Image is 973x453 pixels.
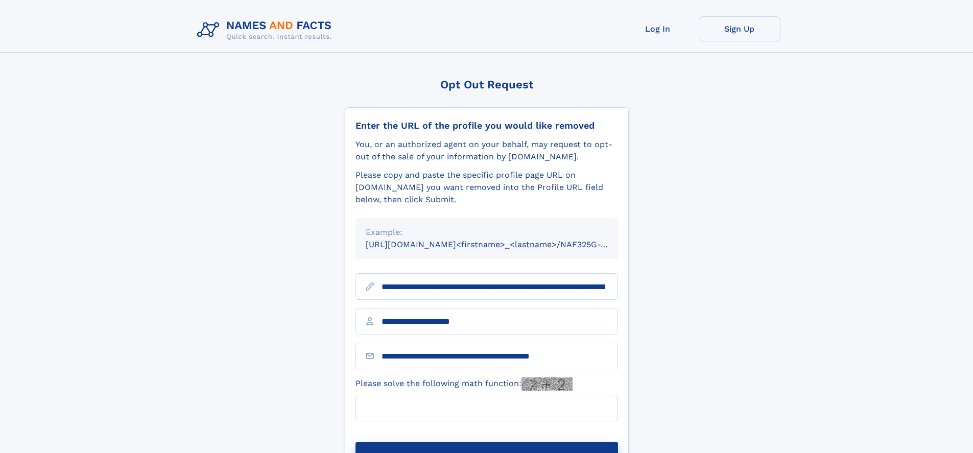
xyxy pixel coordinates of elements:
img: Logo Names and Facts [193,16,340,44]
a: Sign Up [699,16,780,41]
label: Please solve the following math function: [355,377,573,391]
div: Enter the URL of the profile you would like removed [355,120,618,131]
div: You, or an authorized agent on your behalf, may request to opt-out of the sale of your informatio... [355,138,618,163]
div: Please copy and paste the specific profile page URL on [DOMAIN_NAME] you want removed into the Pr... [355,169,618,206]
small: [URL][DOMAIN_NAME]<firstname>_<lastname>/NAF325G-xxxxxxxx [366,240,637,249]
a: Log In [617,16,699,41]
div: Opt Out Request [345,78,629,91]
div: Example: [366,226,608,239]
